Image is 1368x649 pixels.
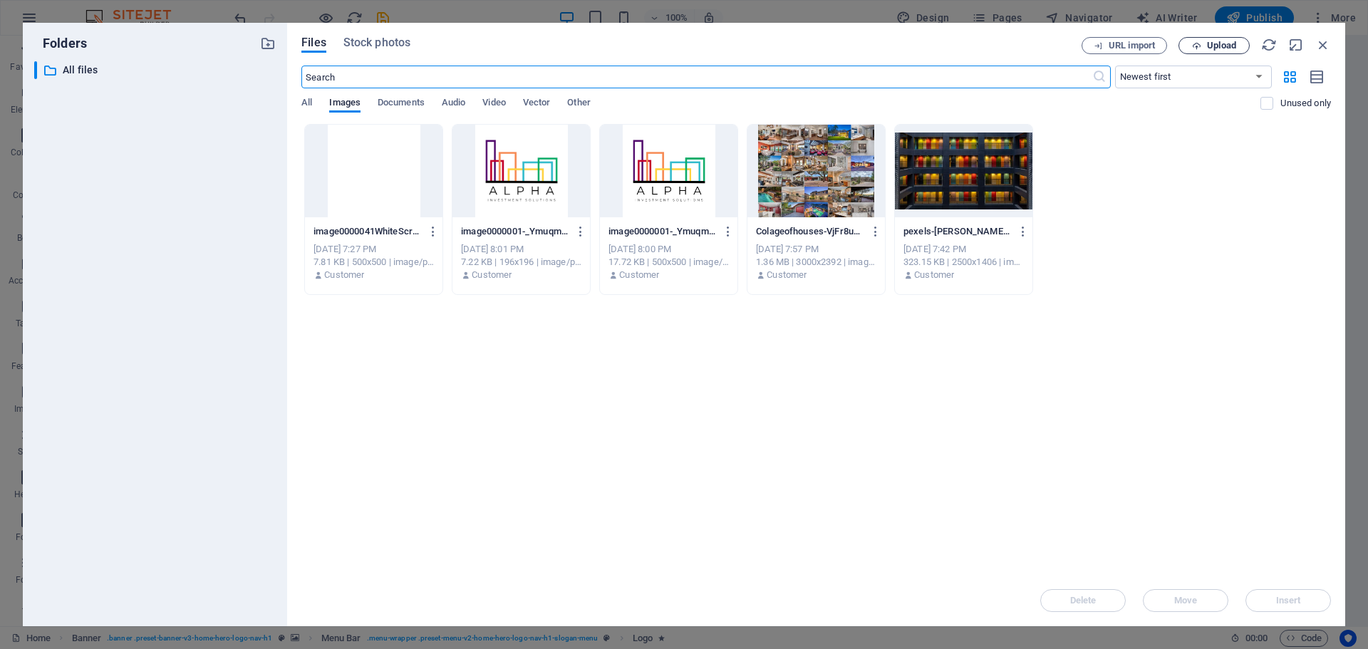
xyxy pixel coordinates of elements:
i: Close [1315,37,1331,53]
p: image0000001-_YmuqmJFq30t-j20x-yVaw-8QS44FyyiDhplJQJOqSMbw.png [461,225,568,238]
i: Reload [1261,37,1277,53]
span: All [301,94,312,114]
p: image0000041WhiteScreen2-zk48LtGfNppETB5D7RP67Q.png [313,225,420,238]
p: Folders [34,34,87,53]
div: 7.22 KB | 196x196 | image/png [461,256,581,269]
span: URL import [1109,41,1155,50]
span: Video [482,94,505,114]
p: Customer [767,269,807,281]
p: image0000001-_YmuqmJFq30t-j20x-yVaw.png [608,225,715,238]
div: 7.81 KB | 500x500 | image/png [313,256,434,269]
p: Customer [324,269,364,281]
p: Colageofhouses-VjFr8u7AxqLeNkf8P4tnFg.jpg [756,225,863,238]
div: [DATE] 7:57 PM [756,243,876,256]
span: Upload [1207,41,1236,50]
span: Files [301,34,326,51]
span: Stock photos [343,34,410,51]
div: ​ [34,61,37,79]
p: Displays only files that are not in use on the website. Files added during this session can still... [1280,97,1331,110]
p: Customer [914,269,954,281]
p: Customer [619,269,659,281]
div: 1.36 MB | 3000x2392 | image/jpeg [756,256,876,269]
p: pexels-pierre-blache-651604-3026244-fM65S8uCMB2tAOGozZ5waQ.webp [903,225,1010,238]
p: All files [63,62,249,78]
i: Create new folder [260,36,276,51]
i: Minimize [1288,37,1304,53]
span: Images [329,94,361,114]
p: Customer [472,269,512,281]
button: URL import [1082,37,1167,54]
span: Other [567,94,590,114]
div: [DATE] 7:27 PM [313,243,434,256]
span: Audio [442,94,465,114]
input: Search [301,66,1092,88]
div: 323.15 KB | 2500x1406 | image/webp [903,256,1024,269]
div: [DATE] 7:42 PM [903,243,1024,256]
div: [DATE] 8:01 PM [461,243,581,256]
span: Vector [523,94,551,114]
div: [DATE] 8:00 PM [608,243,729,256]
div: 17.72 KB | 500x500 | image/png [608,256,729,269]
button: Upload [1178,37,1250,54]
span: Documents [378,94,425,114]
